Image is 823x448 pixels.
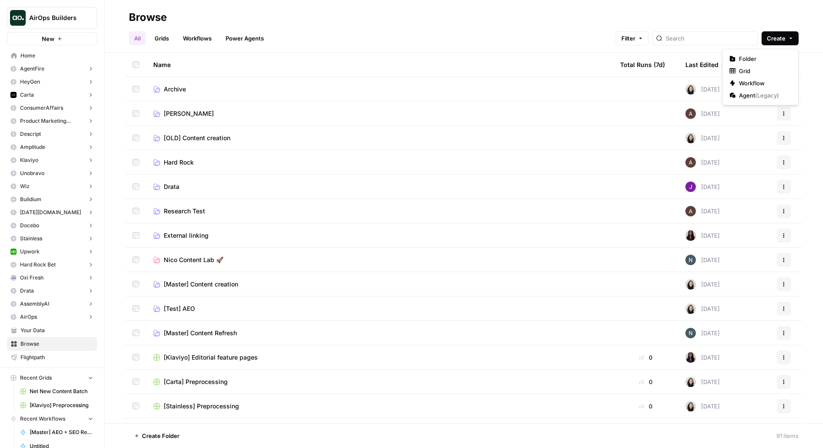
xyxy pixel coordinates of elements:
[20,104,63,112] span: ConsumerAffairs
[685,84,720,94] div: [DATE]
[153,377,606,386] a: [Carta] Preprocessing
[20,287,34,295] span: Drata
[164,109,214,118] span: [PERSON_NAME]
[153,231,606,240] a: External linking
[164,231,209,240] span: External linking
[20,235,42,243] span: Stainless
[164,158,194,167] span: Hard Rock
[164,207,205,216] span: Research Test
[10,10,26,26] img: AirOps Builders Logo
[755,92,779,99] span: ( Legacy )
[20,300,49,308] span: AssemblyAI
[722,49,799,105] div: Create
[29,13,82,22] span: AirOps Builders
[7,193,97,206] button: Buildium
[685,279,720,290] div: [DATE]
[685,230,696,241] img: rox323kbkgutb4wcij4krxobkpon
[762,31,799,45] button: Create
[153,256,606,264] a: Nico Content Lab 🚀
[20,143,45,151] span: Amplitude
[7,101,97,115] button: ConsumerAffairs
[620,53,665,77] div: Total Runs (7d)
[7,271,97,284] button: Oxi Fresh
[20,209,81,216] span: [DATE][DOMAIN_NAME]
[153,158,606,167] a: Hard Rock
[20,169,44,177] span: Unobravo
[7,7,97,29] button: Workspace: AirOps Builders
[7,115,97,128] button: Product Marketing Alliance
[7,180,97,193] button: Wiz
[7,323,97,337] a: Your Data
[20,91,34,99] span: Carta
[685,352,696,363] img: rox323kbkgutb4wcij4krxobkpon
[153,402,606,411] a: [Stainless] Preprocessing
[685,377,696,387] img: t5ef5oef8zpw1w4g2xghobes91mw
[129,429,185,443] button: Create Folder
[20,222,39,229] span: Docebo
[164,182,179,191] span: Drata
[20,248,40,256] span: Upwork
[20,156,38,164] span: Klaviyo
[7,219,97,232] button: Docebo
[7,337,97,351] a: Browse
[620,353,671,362] div: 0
[7,245,97,258] button: Upwork
[164,353,258,362] span: [Klaviyo] Editorial feature pages
[164,256,223,264] span: Nico Content Lab 🚀
[20,354,93,361] span: Flightpath
[776,431,799,440] div: 91 Items
[739,67,788,75] span: Grid
[685,182,720,192] div: [DATE]
[129,10,167,24] div: Browse
[685,328,696,338] img: mfx9qxiwvwbk9y2m949wqpoopau8
[685,182,696,192] img: nj1ssy6o3lyd6ijko0eoja4aphzn
[685,401,696,411] img: t5ef5oef8zpw1w4g2xghobes91mw
[10,249,17,255] img: izgcjcw16vhvh3rv54e10dgzsq95
[142,431,179,440] span: Create Folder
[20,415,65,423] span: Recent Workflows
[685,279,696,290] img: t5ef5oef8zpw1w4g2xghobes91mw
[153,329,606,337] a: [Master] Content Refresh
[164,402,239,411] span: [Stainless] Preprocessing
[685,157,696,168] img: wtbmvrjo3qvncyiyitl6zoukl9gz
[153,304,606,313] a: [Test] AEO
[153,109,606,118] a: [PERSON_NAME]
[685,328,720,338] div: [DATE]
[164,134,230,142] span: [OLD] Content creation
[153,353,606,362] a: [Klaviyo] Editorial feature pages
[685,377,720,387] div: [DATE]
[42,34,54,43] span: New
[20,195,41,203] span: Buildium
[16,384,97,398] a: Net New Content Batch
[164,377,228,386] span: [Carta] Preprocessing
[7,49,97,63] a: Home
[164,329,237,337] span: [Master] Content Refresh
[164,304,195,313] span: [Test] AEO
[685,401,720,411] div: [DATE]
[7,258,97,271] button: Hard Rock Bet
[7,128,97,141] button: Descript
[685,157,720,168] div: [DATE]
[685,84,696,94] img: t5ef5oef8zpw1w4g2xghobes91mw
[7,62,97,75] button: AgentFire
[620,377,671,386] div: 0
[7,75,97,88] button: HeyGen
[685,206,696,216] img: wtbmvrjo3qvncyiyitl6zoukl9gz
[16,425,97,439] a: [Master] AEO + SEO Refresh
[149,31,174,45] a: Grids
[30,401,93,409] span: [Klaviyo] Preprocessing
[685,352,720,363] div: [DATE]
[153,280,606,289] a: [Master] Content creation
[739,54,788,63] span: Folder
[20,313,37,321] span: AirOps
[616,31,649,45] button: Filter
[767,34,786,43] span: Create
[685,108,696,119] img: wtbmvrjo3qvncyiyitl6zoukl9gz
[20,340,93,348] span: Browse
[7,232,97,245] button: Stainless
[685,108,720,119] div: [DATE]
[20,78,40,86] span: HeyGen
[20,52,93,60] span: Home
[620,402,671,411] div: 0
[153,207,606,216] a: Research Test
